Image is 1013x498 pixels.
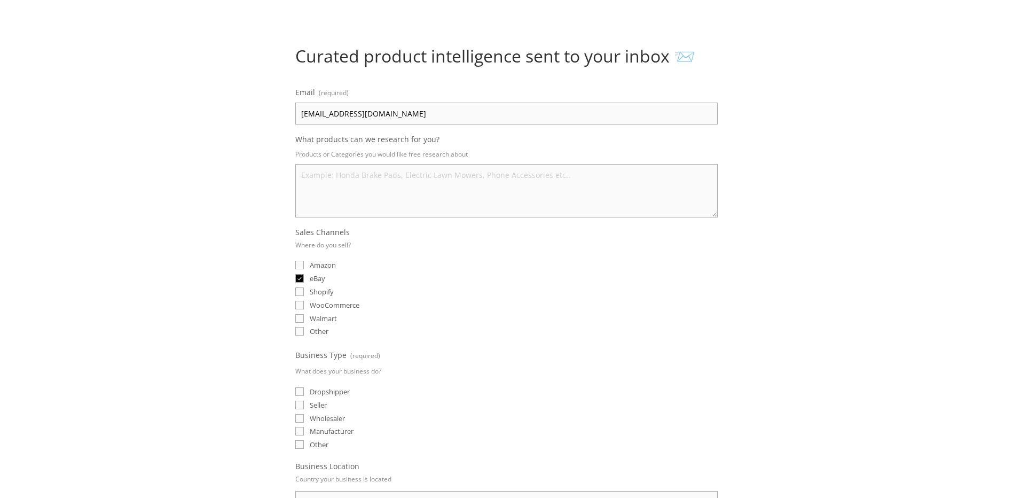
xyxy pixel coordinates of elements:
span: What products can we research for you? [295,134,439,144]
span: Dropshipper [310,387,350,396]
span: Wholesaler [310,414,345,423]
input: Wholesaler [295,414,304,423]
h1: Curated product intelligence sent to your inbox 📨 [295,46,718,66]
p: What does your business do? [295,363,381,379]
input: Dropshipper [295,387,304,396]
p: Where do you sell? [295,237,351,253]
span: Manufacturer [310,426,354,436]
input: eBay [295,274,304,283]
span: WooCommerce [310,300,359,310]
span: Amazon [310,260,336,270]
input: Walmart [295,314,304,323]
input: Shopify [295,287,304,296]
span: (required) [319,85,349,100]
span: Other [310,440,328,449]
span: eBay [310,274,325,283]
p: Country your business is located [295,471,391,487]
span: Email [295,87,315,97]
span: Sales Channels [295,227,350,237]
input: Seller [295,401,304,409]
span: Shopify [310,287,334,297]
span: Business Location [295,461,359,471]
p: Products or Categories you would like free research about [295,146,718,162]
span: (required) [350,348,380,363]
input: Manufacturer [295,427,304,435]
input: Other [295,440,304,449]
span: Business Type [295,350,347,360]
span: Other [310,326,328,336]
input: Amazon [295,261,304,269]
span: Seller [310,400,327,410]
input: WooCommerce [295,301,304,309]
input: Other [295,327,304,336]
span: Walmart [310,314,337,323]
